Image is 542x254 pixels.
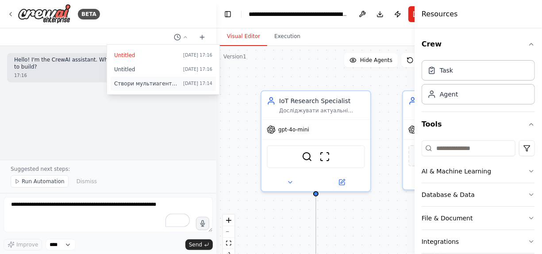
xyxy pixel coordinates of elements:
[422,32,535,57] button: Crew
[222,8,234,20] button: Hide left sidebar
[114,52,180,59] span: Untitled
[422,112,535,137] button: Tools
[261,90,371,192] div: IoT Research SpecialistДосліджувати актуальні тенденції, технології та розробки в сфері Інтернету...
[183,66,212,73] span: [DATE] 17:16
[317,177,367,188] button: Open in side panel
[267,27,308,46] button: Execution
[183,52,212,59] span: [DATE] 17:16
[111,77,216,91] button: Створи мультиагентного персонального асистента для вивчення дисципліни "Інтернет речей"[DATE] 17:14
[422,57,535,112] div: Crew
[422,207,535,230] button: File & Document
[402,90,513,190] div: IoT Learning MentorСтворювати структуровані навчальні матеріали, пояснення складних концепцій IoT...
[220,27,267,46] button: Visual Editor
[440,90,458,99] div: Agent
[111,62,216,77] button: Untitled[DATE] 17:16
[360,57,392,64] span: Hide Agents
[344,53,398,67] button: Hide Agents
[422,183,535,206] button: Database & Data
[223,215,234,226] button: zoom in
[249,10,348,19] nav: breadcrumb
[422,160,535,183] button: AI & Machine Learning
[183,80,212,87] span: [DATE] 17:14
[422,9,458,19] h4: Resources
[279,96,365,105] div: IoT Research Specialist
[111,48,216,62] button: Untitled[DATE] 17:16
[440,66,453,75] div: Task
[223,226,234,238] button: zoom out
[279,107,365,114] div: Досліджувати актуальні тенденції, технології та розробки в сфері Інтернету речей ({topic}), знахо...
[319,151,330,162] img: ScrapeWebsiteTool
[278,126,309,133] span: gpt-4o-mini
[223,238,234,249] button: fit view
[422,230,535,253] button: Integrations
[302,151,312,162] img: SerperDevTool
[114,66,180,73] span: Untitled
[223,53,246,60] div: Version 1
[114,80,180,87] span: Створи мультиагентного персонального асистента для вивчення дисципліни "Інтернет речей"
